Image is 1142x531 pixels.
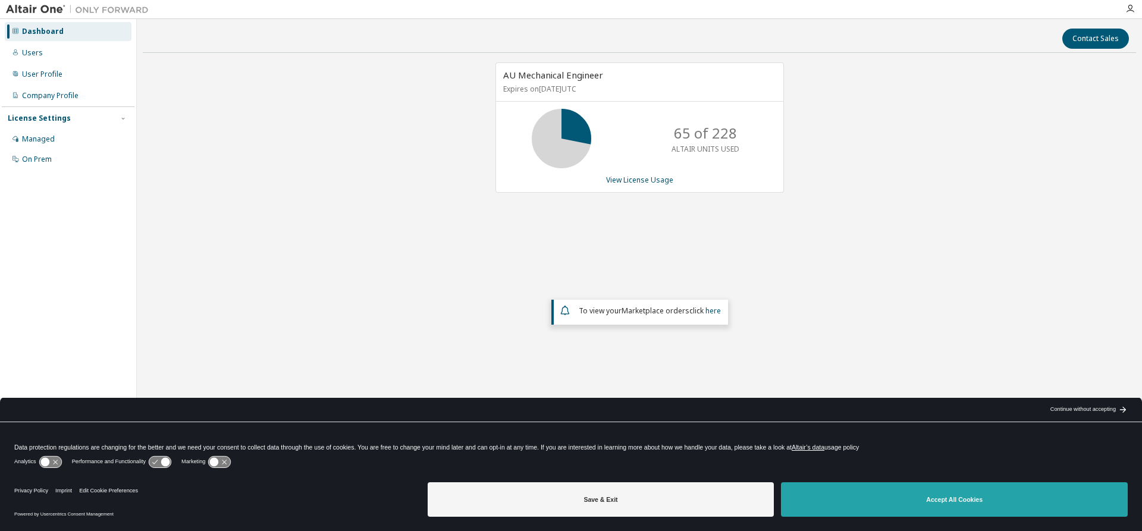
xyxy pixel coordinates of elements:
[22,48,43,58] div: Users
[22,155,52,164] div: On Prem
[674,123,737,143] p: 65 of 228
[579,306,721,316] span: To view your click
[6,4,155,15] img: Altair One
[622,306,689,316] em: Marketplace orders
[22,91,79,100] div: Company Profile
[22,70,62,79] div: User Profile
[8,114,71,123] div: License Settings
[705,306,721,316] a: here
[22,27,64,36] div: Dashboard
[606,175,673,185] a: View License Usage
[503,69,603,81] span: AU Mechanical Engineer
[503,84,773,94] p: Expires on [DATE] UTC
[1062,29,1129,49] button: Contact Sales
[672,144,739,154] p: ALTAIR UNITS USED
[22,134,55,144] div: Managed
